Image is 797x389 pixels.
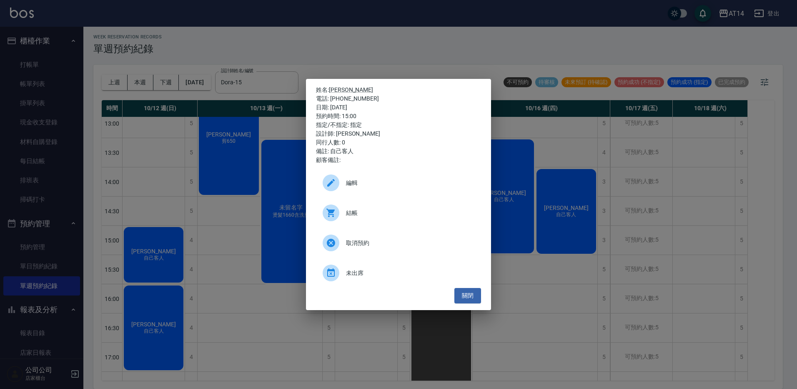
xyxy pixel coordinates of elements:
div: 日期: [DATE] [316,103,481,112]
p: 姓名: [316,86,481,94]
div: 設計師: [PERSON_NAME] [316,129,481,138]
button: 關閉 [454,288,481,303]
a: 結帳 [316,201,481,231]
div: 結帳 [316,201,481,225]
span: 編輯 [346,179,474,187]
span: 結帳 [346,209,474,217]
div: 未出席 [316,261,481,285]
div: 顧客備註: [316,156,481,164]
a: 編輯 [316,171,481,201]
div: 備註: 自己客人 [316,147,481,156]
span: 未出席 [346,269,474,278]
div: 指定/不指定: 指定 [316,121,481,129]
span: 取消預約 [346,239,474,248]
div: 同行人數: 0 [316,138,481,147]
a: [PERSON_NAME] [329,86,373,93]
div: 電話: [PHONE_NUMBER] [316,94,481,103]
div: 取消預約 [316,231,481,255]
div: 預約時間: 15:00 [316,112,481,121]
div: 編輯 [316,171,481,194]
